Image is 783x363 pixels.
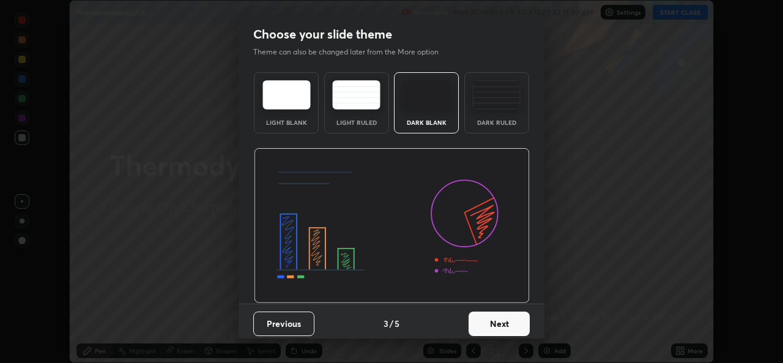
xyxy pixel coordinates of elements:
img: lightRuledTheme.5fabf969.svg [332,80,380,110]
img: darkThemeBanner.d06ce4a2.svg [254,148,530,304]
div: Dark Ruled [472,119,521,125]
button: Next [469,312,530,336]
div: Light Ruled [332,119,381,125]
h4: 3 [384,317,388,330]
div: Dark Blank [402,119,451,125]
img: darkRuledTheme.de295e13.svg [472,80,521,110]
h2: Choose your slide theme [253,26,392,42]
p: Theme can also be changed later from the More option [253,47,451,58]
h4: 5 [395,317,399,330]
button: Previous [253,312,314,336]
img: lightTheme.e5ed3b09.svg [262,80,311,110]
h4: / [390,317,393,330]
div: Light Blank [262,119,311,125]
img: darkTheme.f0cc69e5.svg [403,80,451,110]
